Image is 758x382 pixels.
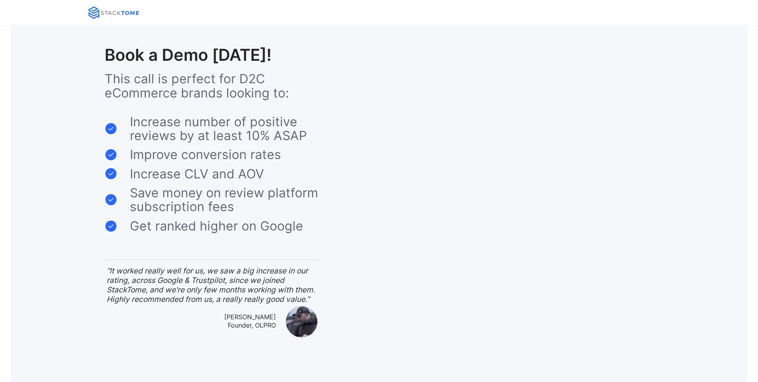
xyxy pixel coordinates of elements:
[130,167,264,181] p: Increase CLV and AOV
[107,266,315,304] em: “It worked really well for us, we saw a big increase in our rating, across Google & Trustpilot, s...
[130,219,303,233] p: Get ranked higher on Google
[105,45,272,65] h2: Book a Demo [DATE]!
[130,115,319,142] p: Increase number of positive reviews by at least 10% ASAP
[130,186,319,213] p: Save money on review platform subscription fees
[224,313,276,330] div: [PERSON_NAME] Founder, OLPRO
[130,148,281,161] p: Improve conversion rates
[105,72,319,99] p: This call is perfect for D2C eCommerce brands looking to:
